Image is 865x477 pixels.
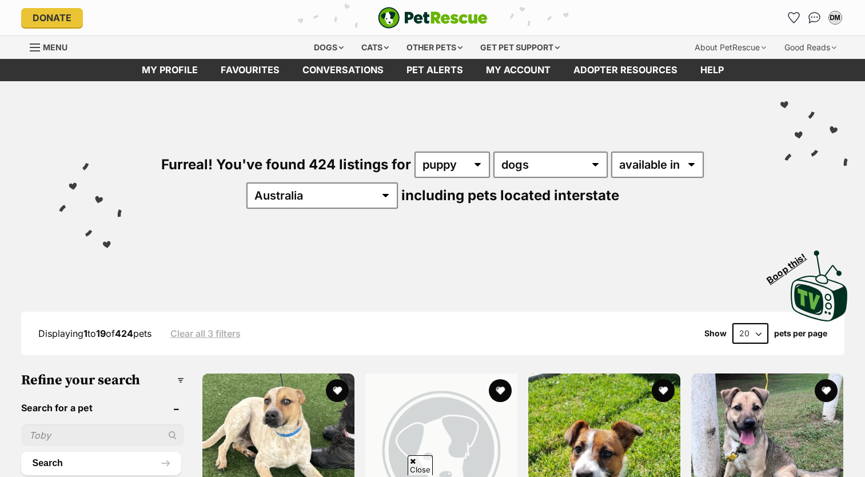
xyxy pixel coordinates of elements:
div: Get pet support [472,36,568,59]
strong: 1 [83,328,87,339]
a: Help [689,59,735,81]
span: Boop this! [765,244,818,285]
span: Furreal! You've found 424 listings for [161,156,411,173]
button: favourite [815,379,838,402]
a: Favourites [209,59,291,81]
a: Pet alerts [395,59,475,81]
img: chat-41dd97257d64d25036548639549fe6c8038ab92f7586957e7f3b1b290dea8141.svg [808,12,820,23]
a: My profile [130,59,209,81]
strong: 19 [96,328,106,339]
a: Conversations [806,9,824,27]
button: favourite [326,379,349,402]
button: Search [21,452,181,475]
div: Cats [353,36,397,59]
header: Search for a pet [21,403,184,413]
div: Good Reads [776,36,844,59]
a: Donate [21,8,83,27]
label: pets per page [774,329,827,338]
a: Menu [30,36,75,57]
a: My account [475,59,562,81]
strong: 424 [115,328,133,339]
a: Boop this! [791,240,848,324]
div: About PetRescue [687,36,774,59]
ul: Account quick links [785,9,844,27]
span: Close [408,455,433,475]
a: PetRescue [378,7,488,29]
img: PetRescue TV logo [791,251,848,321]
a: Adopter resources [562,59,689,81]
a: Clear all 3 filters [170,328,241,339]
button: favourite [489,379,512,402]
span: including pets located interstate [401,187,619,204]
div: DM [830,12,841,23]
img: logo-e224e6f780fb5917bec1dbf3a21bbac754714ae5b6737aabdf751b685950b380.svg [378,7,488,29]
a: conversations [291,59,395,81]
input: Toby [21,424,184,446]
span: Displaying to of pets [38,328,152,339]
h3: Refine your search [21,372,184,388]
button: favourite [652,379,675,402]
button: My account [826,9,844,27]
div: Other pets [398,36,471,59]
a: Favourites [785,9,803,27]
div: Dogs [306,36,352,59]
span: Show [704,329,727,338]
span: Menu [43,42,67,52]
